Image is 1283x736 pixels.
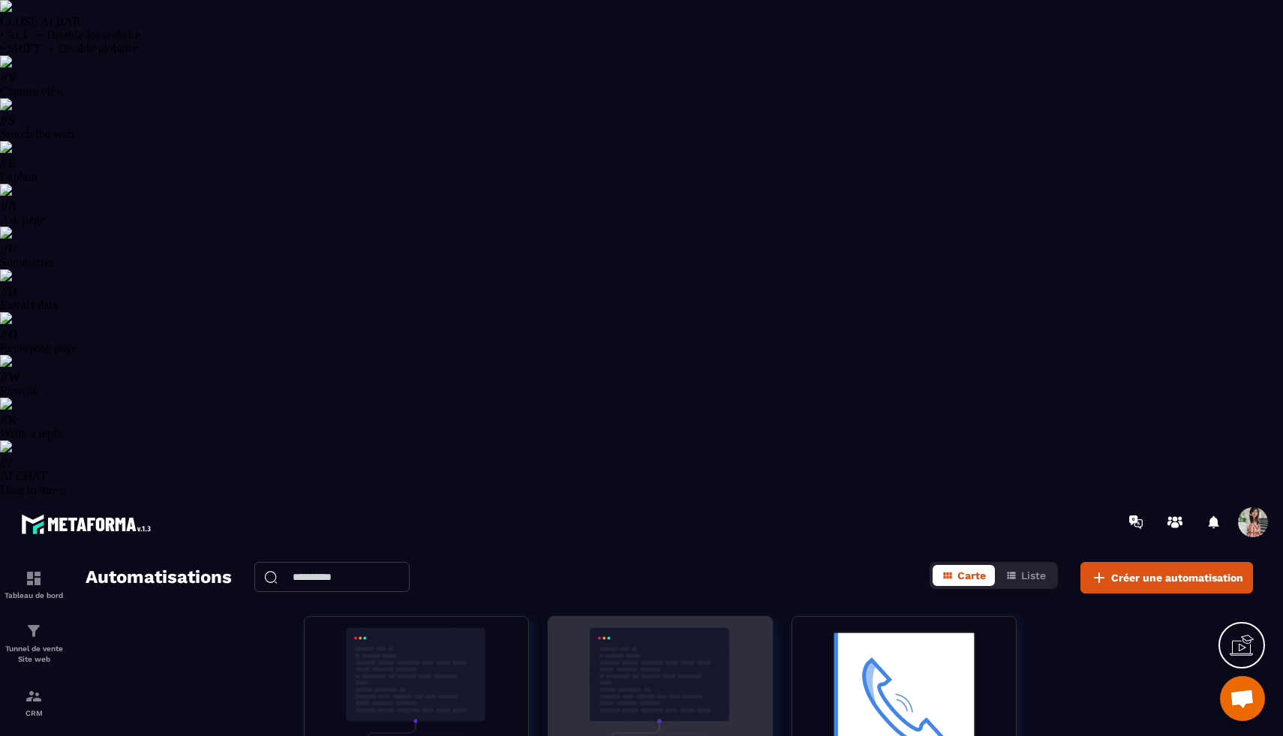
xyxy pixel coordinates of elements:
p: Tunnel de vente Site web [4,644,64,665]
img: formation [25,569,43,587]
div: Ouvrir le chat [1220,676,1265,721]
a: formationformationTableau de bord [4,558,64,611]
a: formationformationCRM [4,676,64,728]
img: formation [25,687,43,705]
button: Liste [996,565,1055,586]
span: Carte [957,569,986,581]
button: Carte [933,565,995,586]
span: Créer une automatisation [1111,570,1243,585]
button: Créer une automatisation [1080,562,1253,593]
span: Liste [1021,569,1046,581]
a: formationformationTunnel de vente Site web [4,611,64,676]
p: Tableau de bord [4,591,64,599]
img: formation [25,622,43,640]
p: CRM [4,709,64,717]
h2: Automatisations [86,562,232,593]
img: logo [21,510,156,538]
